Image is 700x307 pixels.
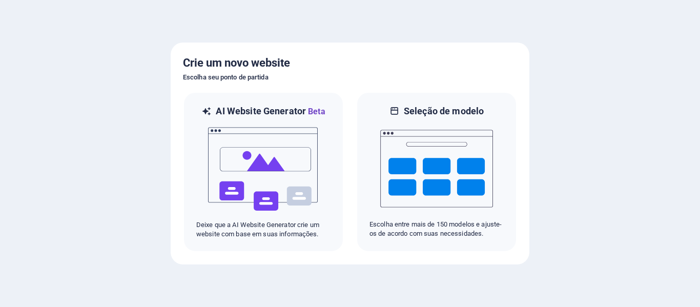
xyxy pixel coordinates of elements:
[196,220,331,239] p: Deixe que a AI Website Generator crie um website com base em suas informações.
[404,105,484,117] h6: Seleção de modelo
[369,220,504,238] p: Escolha entre mais de 150 modelos e ajuste-os de acordo com suas necessidades.
[183,55,517,71] h5: Crie um novo website
[207,118,320,220] img: ai
[306,107,325,116] span: Beta
[183,92,344,252] div: AI Website GeneratorBetaaiDeixe que a AI Website Generator crie um website com base em suas infor...
[216,105,325,118] h6: AI Website Generator
[356,92,517,252] div: Seleção de modeloEscolha entre mais de 150 modelos e ajuste-os de acordo com suas necessidades.
[183,71,517,84] h6: Escolha seu ponto de partida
